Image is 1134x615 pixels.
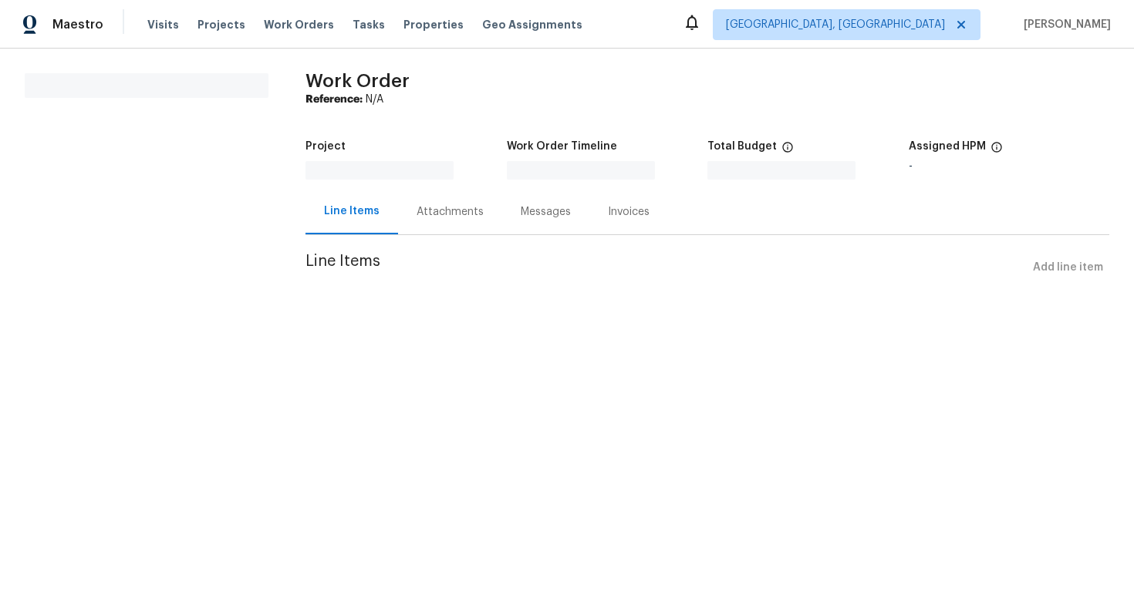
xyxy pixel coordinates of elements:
[991,141,1003,161] span: The hpm assigned to this work order.
[608,204,650,220] div: Invoices
[305,94,363,105] b: Reference:
[147,17,179,32] span: Visits
[403,17,464,32] span: Properties
[1018,17,1111,32] span: [PERSON_NAME]
[305,254,1027,282] span: Line Items
[305,141,346,152] h5: Project
[324,203,380,219] div: Line Items
[264,17,334,32] span: Work Orders
[726,17,945,32] span: [GEOGRAPHIC_DATA], [GEOGRAPHIC_DATA]
[781,141,794,161] span: The total cost of line items that have been proposed by Opendoor. This sum includes line items th...
[197,17,245,32] span: Projects
[507,141,617,152] h5: Work Order Timeline
[353,19,385,30] span: Tasks
[417,204,484,220] div: Attachments
[52,17,103,32] span: Maestro
[707,141,777,152] h5: Total Budget
[909,141,986,152] h5: Assigned HPM
[909,161,1110,172] div: -
[305,72,410,90] span: Work Order
[521,204,571,220] div: Messages
[482,17,582,32] span: Geo Assignments
[305,92,1109,107] div: N/A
